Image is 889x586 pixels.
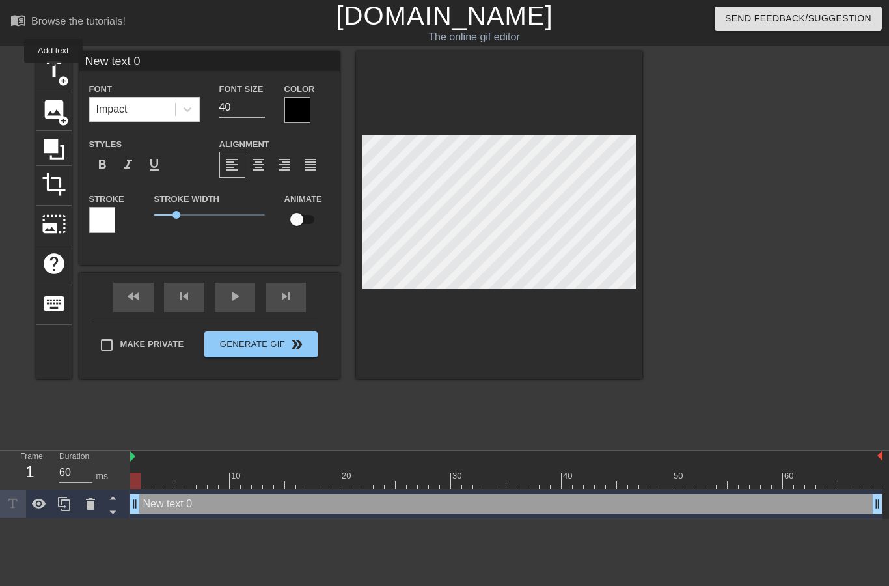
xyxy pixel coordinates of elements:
[126,288,141,304] span: fast_rewind
[342,469,353,482] div: 20
[96,469,108,483] div: ms
[120,157,136,173] span: format_italic
[128,497,141,510] span: drag_handle
[674,469,685,482] div: 50
[277,157,292,173] span: format_align_right
[146,157,162,173] span: format_underline
[42,57,66,82] span: title
[725,10,871,27] span: Send Feedback/Suggestion
[89,138,122,151] label: Styles
[58,76,69,87] span: add_circle
[204,331,317,357] button: Generate Gif
[42,251,66,276] span: help
[871,497,884,510] span: drag_handle
[231,469,243,482] div: 10
[89,193,124,206] label: Stroke
[210,337,312,352] span: Generate Gif
[89,83,112,96] label: Font
[251,157,266,173] span: format_align_center
[219,83,264,96] label: Font Size
[31,16,126,27] div: Browse the tutorials!
[227,288,243,304] span: play_arrow
[784,469,796,482] div: 60
[96,102,128,117] div: Impact
[94,157,110,173] span: format_bold
[58,115,69,126] span: add_circle
[278,288,294,304] span: skip_next
[284,193,322,206] label: Animate
[59,453,89,461] label: Duration
[20,460,40,484] div: 1
[42,172,66,197] span: crop
[563,469,575,482] div: 40
[289,337,305,352] span: double_arrow
[10,451,49,488] div: Frame
[120,338,184,351] span: Make Private
[42,97,66,122] span: image
[42,291,66,316] span: keyboard
[452,469,464,482] div: 30
[303,29,645,45] div: The online gif editor
[154,193,219,206] label: Stroke Width
[219,138,269,151] label: Alignment
[715,7,882,31] button: Send Feedback/Suggestion
[284,83,315,96] label: Color
[10,12,26,28] span: menu_book
[336,1,553,30] a: [DOMAIN_NAME]
[225,157,240,173] span: format_align_left
[877,451,882,461] img: bound-end.png
[42,212,66,236] span: photo_size_select_large
[303,157,318,173] span: format_align_justify
[10,12,126,33] a: Browse the tutorials!
[176,288,192,304] span: skip_previous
